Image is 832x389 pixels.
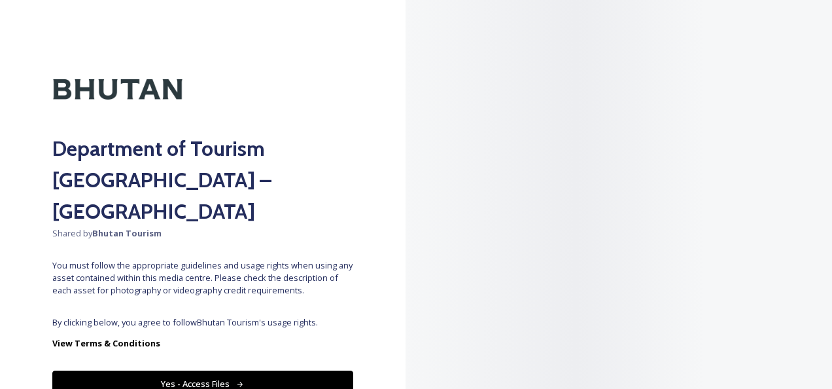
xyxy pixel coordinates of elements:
span: By clicking below, you agree to follow Bhutan Tourism 's usage rights. [52,316,353,329]
span: Shared by [52,227,353,240]
strong: View Terms & Conditions [52,337,160,349]
span: You must follow the appropriate guidelines and usage rights when using any asset contained within... [52,259,353,297]
a: View Terms & Conditions [52,335,353,351]
strong: Bhutan Tourism [92,227,162,239]
img: Kingdom-of-Bhutan-Logo.png [52,52,183,126]
h2: Department of Tourism [GEOGRAPHIC_DATA] – [GEOGRAPHIC_DATA] [52,133,353,227]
